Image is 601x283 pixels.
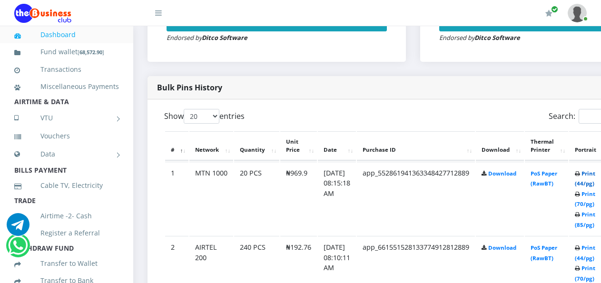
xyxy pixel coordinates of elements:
td: MTN 1000 [189,162,233,235]
small: Endorsed by [167,33,247,42]
a: Print (44/pg) [575,170,595,187]
td: 1 [165,162,188,235]
a: Vouchers [14,125,119,147]
a: VTU [14,106,119,130]
a: Print (70/pg) [575,264,595,282]
a: Print (70/pg) [575,190,595,208]
a: Print (85/pg) [575,211,595,228]
strong: Ditco Software [474,33,520,42]
th: Unit Price: activate to sort column ascending [280,131,317,161]
a: Dashboard [14,24,119,46]
th: #: activate to sort column descending [165,131,188,161]
a: Print (44/pg) [575,244,595,262]
img: User [568,4,587,22]
a: Transactions [14,59,119,80]
td: ₦969.9 [280,162,317,235]
label: Show entries [164,109,245,124]
td: app_552861941363348427712889 [357,162,475,235]
a: PoS Paper (RawBT) [531,170,557,187]
a: Airtime -2- Cash [14,205,119,227]
a: Chat for support [7,220,30,236]
b: 68,572.90 [79,49,102,56]
strong: Ditco Software [202,33,247,42]
a: Cable TV, Electricity [14,175,119,196]
th: Date: activate to sort column ascending [318,131,356,161]
a: Fund wallet[68,572.90] [14,41,119,63]
strong: Bulk Pins History [157,82,222,93]
a: Chat for support [8,241,28,257]
select: Showentries [184,109,219,124]
img: Logo [14,4,71,23]
td: 20 PCS [234,162,279,235]
small: [ ] [78,49,104,56]
th: Quantity: activate to sort column ascending [234,131,279,161]
td: [DATE] 08:15:18 AM [318,162,356,235]
i: Renew/Upgrade Subscription [545,10,552,17]
a: Data [14,142,119,166]
a: Miscellaneous Payments [14,76,119,98]
a: Transfer to Wallet [14,253,119,274]
th: Purchase ID: activate to sort column ascending [357,131,475,161]
th: Download: activate to sort column ascending [476,131,524,161]
span: Renew/Upgrade Subscription [551,6,558,13]
th: Thermal Printer: activate to sort column ascending [525,131,568,161]
small: Endorsed by [439,33,520,42]
a: Download [488,170,516,177]
a: Register a Referral [14,222,119,244]
th: Network: activate to sort column ascending [189,131,233,161]
a: PoS Paper (RawBT) [531,244,557,262]
a: Download [488,244,516,251]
